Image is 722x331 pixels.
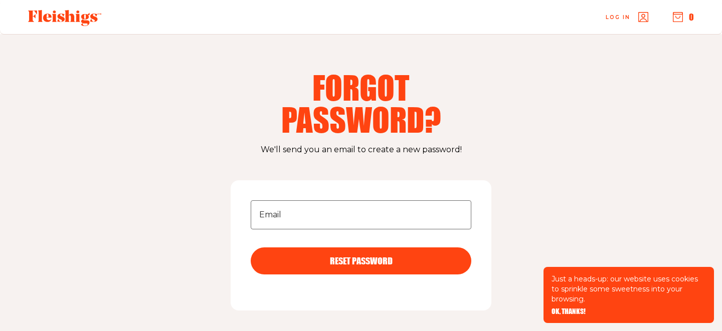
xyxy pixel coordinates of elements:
[233,71,489,135] h2: Forgot Password?
[251,200,471,229] input: Email
[552,274,706,304] p: Just a heads-up: our website uses cookies to sprinkle some sweetness into your browsing.
[606,14,630,21] span: Log in
[330,256,393,265] span: RESET PASSWORD
[30,143,692,156] p: We'll send you an email to create a new password!
[606,12,648,22] a: Log in
[552,308,586,315] button: OK, THANKS!
[251,247,471,274] button: RESET PASSWORD
[673,12,694,23] button: 0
